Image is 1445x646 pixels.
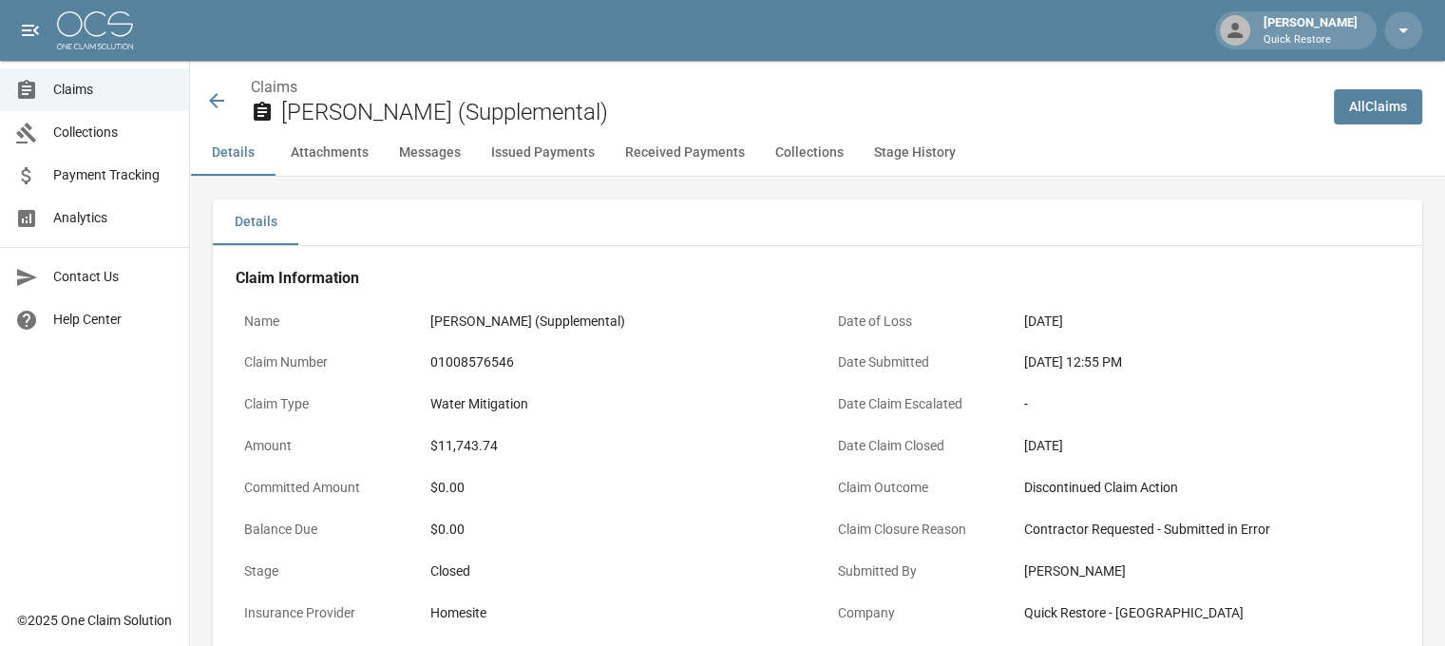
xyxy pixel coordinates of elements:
[829,553,1000,590] p: Submitted By
[1334,89,1422,124] a: AllClaims
[53,310,174,330] span: Help Center
[430,561,798,581] div: Closed
[1024,312,1392,332] div: [DATE]
[53,165,174,185] span: Payment Tracking
[1024,561,1392,581] div: [PERSON_NAME]
[859,130,971,176] button: Stage History
[430,352,798,372] div: 01008576546
[251,76,1319,99] nav: breadcrumb
[190,130,276,176] button: Details
[1024,352,1392,372] div: [DATE] 12:55 PM
[1024,520,1392,540] div: Contractor Requested - Submitted in Error
[1024,603,1392,623] div: Quick Restore - [GEOGRAPHIC_DATA]
[1024,394,1392,414] div: -
[1024,478,1392,498] div: Discontinued Claim Action
[213,199,1422,245] div: details tabs
[476,130,610,176] button: Issued Payments
[236,344,407,381] p: Claim Number
[17,611,172,630] div: © 2025 One Claim Solution
[610,130,760,176] button: Received Payments
[236,303,407,340] p: Name
[430,603,798,623] div: Homesite
[276,130,384,176] button: Attachments
[236,511,407,548] p: Balance Due
[829,427,1000,465] p: Date Claim Closed
[251,78,297,96] a: Claims
[53,80,174,100] span: Claims
[190,130,1445,176] div: anchor tabs
[829,511,1000,548] p: Claim Closure Reason
[53,123,174,142] span: Collections
[829,386,1000,423] p: Date Claim Escalated
[213,199,298,245] button: Details
[57,11,133,49] img: ocs-logo-white-transparent.png
[430,478,798,498] div: $0.00
[1024,436,1392,456] div: [DATE]
[829,595,1000,632] p: Company
[236,595,407,632] p: Insurance Provider
[236,386,407,423] p: Claim Type
[829,303,1000,340] p: Date of Loss
[236,427,407,465] p: Amount
[1256,13,1365,47] div: [PERSON_NAME]
[11,11,49,49] button: open drawer
[236,269,1399,288] h4: Claim Information
[1264,32,1358,48] p: Quick Restore
[430,394,798,414] div: Water Mitigation
[236,553,407,590] p: Stage
[430,312,798,332] div: [PERSON_NAME] (Supplemental)
[53,267,174,287] span: Contact Us
[384,130,476,176] button: Messages
[430,520,798,540] div: $0.00
[281,99,1319,126] h2: [PERSON_NAME] (Supplemental)
[53,208,174,228] span: Analytics
[430,436,798,456] div: $11,743.74
[829,469,1000,506] p: Claim Outcome
[236,469,407,506] p: Committed Amount
[829,344,1000,381] p: Date Submitted
[760,130,859,176] button: Collections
